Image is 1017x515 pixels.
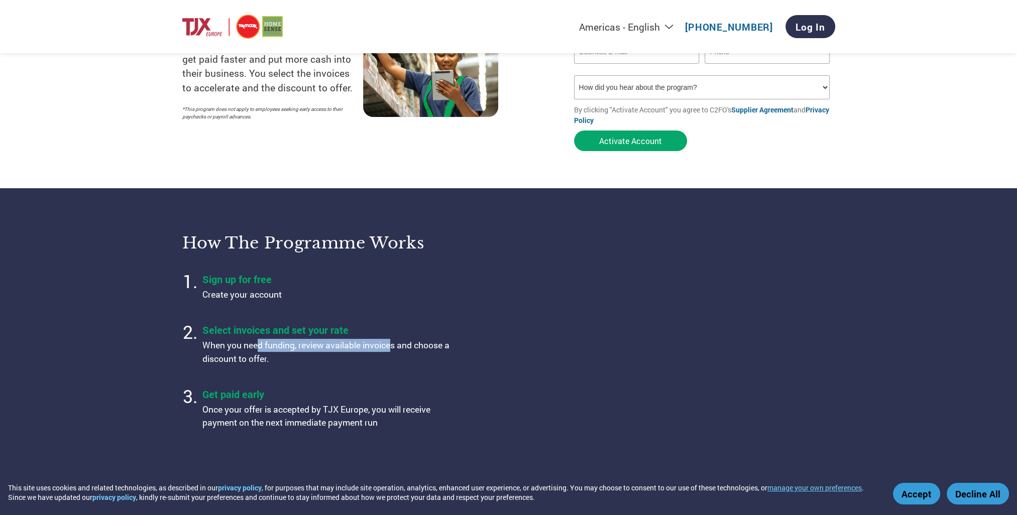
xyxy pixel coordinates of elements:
[893,483,940,504] button: Accept
[8,483,878,502] div: This site uses cookies and related technologies, as described in our , for purposes that may incl...
[202,273,454,286] h4: Sign up for free
[947,483,1009,504] button: Decline All
[182,13,283,41] img: TJX Europe
[92,492,136,502] a: privacy policy
[202,403,454,430] p: Once your offer is accepted by TJX Europe, you will receive payment on the next immediate payment...
[218,483,262,492] a: privacy policy
[363,18,498,117] img: supply chain worker
[767,483,862,492] button: manage your own preferences
[705,65,830,71] div: Inavlid Phone Number
[685,21,773,33] a: [PHONE_NUMBER]
[182,23,363,95] p: Suppliers choose C2FO and the to get paid faster and put more cash into their business. You selec...
[574,131,687,151] button: Activate Account
[785,15,835,38] a: Log In
[182,233,496,253] h3: How the programme works
[731,105,794,114] a: Supplier Agreement
[202,339,454,365] p: When you need funding, review available invoices and choose a discount to offer.
[574,105,829,125] a: Privacy Policy
[574,104,835,125] p: By clicking "Activate Account" you agree to C2FO's and
[202,288,454,301] p: Create your account
[202,323,454,336] h4: Select invoices and set your rate
[574,65,700,71] div: Inavlid Email Address
[182,105,353,120] p: *This program does not apply to employees seeking early access to their paychecks or payroll adva...
[202,388,454,401] h4: Get paid early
